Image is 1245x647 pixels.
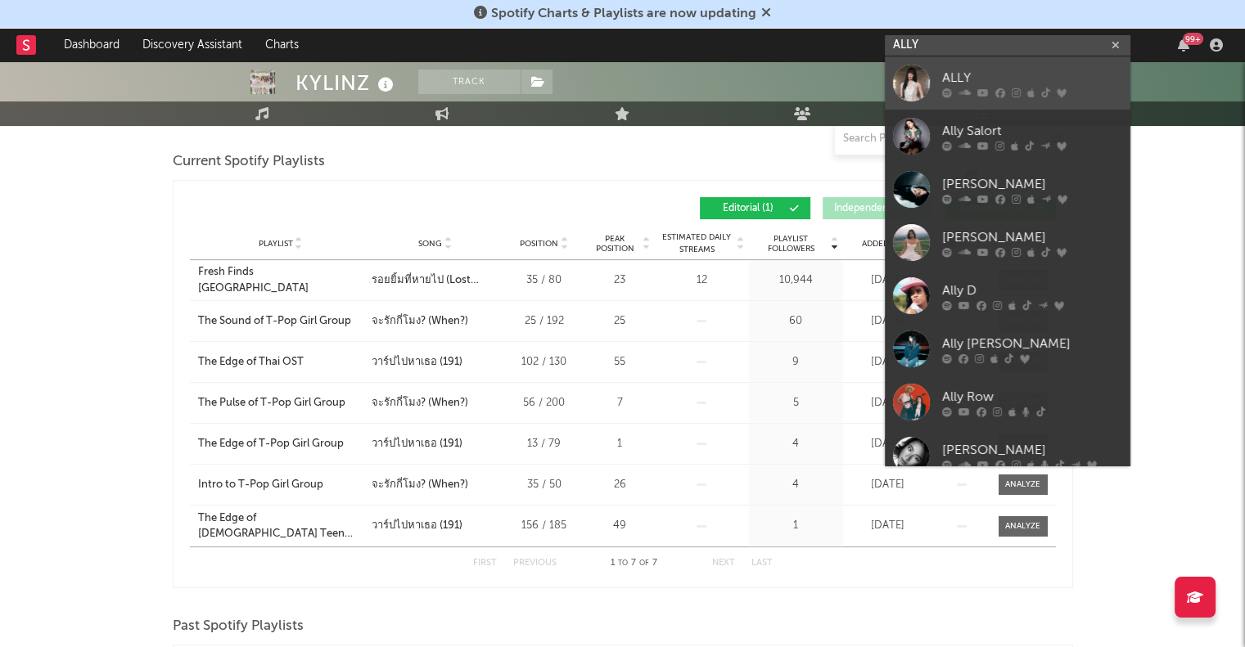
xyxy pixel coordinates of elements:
[753,354,839,371] div: 9
[847,477,929,493] div: [DATE]
[372,518,462,534] div: วาร์ปไปหาเธอ (191)
[753,272,839,289] div: 10,944
[885,35,1130,56] input: Search for artists
[942,334,1122,353] div: Ally [PERSON_NAME]
[710,204,786,213] span: Editorial ( 1 )
[491,7,756,20] span: Spotify Charts & Playlists are now updating
[1178,38,1189,52] button: 99+
[942,387,1122,407] div: Ally Row
[942,121,1122,141] div: Ally Salort
[942,281,1122,300] div: Ally D
[198,477,323,493] div: Intro to T-Pop Girl Group
[753,477,839,493] div: 4
[372,395,468,411] div: จะรักกี่โมง? (When?)
[513,559,557,568] button: Previous
[507,354,581,371] div: 102 / 130
[418,239,442,249] span: Song
[198,313,351,330] div: The Sound of T-Pop Girl Group
[847,518,929,534] div: [DATE]
[761,7,771,20] span: Dismiss
[589,313,651,330] div: 25
[507,313,581,330] div: 25 / 192
[700,197,810,219] button: Editorial(1)
[254,29,310,61] a: Charts
[173,152,325,172] span: Current Spotify Playlists
[885,322,1130,375] a: Ally [PERSON_NAME]
[885,110,1130,163] a: Ally Salort
[589,395,651,411] div: 7
[823,197,933,219] button: Independent(0)
[753,395,839,411] div: 5
[834,123,1039,155] input: Search Playlists/Charts
[753,234,829,254] span: Playlist Followers
[1183,33,1203,45] div: 99 +
[589,518,651,534] div: 49
[847,395,929,411] div: [DATE]
[589,436,651,452] div: 1
[589,234,641,254] span: Peak Position
[198,264,363,296] a: Fresh Finds [GEOGRAPHIC_DATA]
[942,174,1122,194] div: [PERSON_NAME]
[372,436,462,452] div: วาร์ปไปหาเธอ (191)
[833,204,909,213] span: Independent ( 0 )
[885,269,1130,322] a: Ally D
[942,227,1122,247] div: [PERSON_NAME]
[372,272,499,289] div: รอยยิ้มที่หายไป (Lost Smile)
[589,554,679,573] div: 1 7 7
[751,559,773,568] button: Last
[372,477,468,493] div: จะรักกี่โมง? (When?)
[885,429,1130,482] a: [PERSON_NAME]
[259,239,293,249] span: Playlist
[372,354,462,371] div: วาร์ปไปหาเธอ (191)
[862,239,904,249] span: Added On
[507,395,581,411] div: 56 / 200
[885,216,1130,269] a: [PERSON_NAME]
[418,70,521,94] button: Track
[198,354,304,371] div: The Edge of Thai OST
[131,29,254,61] a: Discovery Assistant
[520,239,558,249] span: Position
[589,477,651,493] div: 26
[847,272,929,289] div: [DATE]
[753,313,839,330] div: 60
[507,518,581,534] div: 156 / 185
[198,395,345,411] div: The Pulse of T-Pop Girl Group
[847,313,929,330] div: [DATE]
[372,313,468,330] div: จะรักกี่โมง? (When?)
[659,231,735,256] span: Estimated Daily Streams
[507,436,581,452] div: 13 / 79
[589,354,651,371] div: 55
[712,559,735,568] button: Next
[753,436,839,452] div: 4
[885,56,1130,110] a: ALLY
[507,272,581,289] div: 35 / 80
[198,436,363,452] a: The Edge of T-Pop Girl Group
[198,395,363,411] a: The Pulse of T-Pop Girl Group
[942,440,1122,460] div: [PERSON_NAME]
[52,29,131,61] a: Dashboard
[198,477,363,493] a: Intro to T-Pop Girl Group
[198,436,344,452] div: The Edge of T-Pop Girl Group
[942,68,1122,88] div: ALLY
[639,559,649,567] span: of
[847,436,929,452] div: [DATE]
[173,617,304,636] span: Past Spotify Playlists
[589,272,651,289] div: 23
[198,510,363,542] a: The Edge of [DEMOGRAPHIC_DATA] Teen Pop
[198,354,363,371] a: The Edge of Thai OST
[659,272,745,289] div: 12
[198,313,363,330] a: The Sound of T-Pop Girl Group
[473,559,497,568] button: First
[847,354,929,371] div: [DATE]
[618,559,628,567] span: to
[753,518,839,534] div: 1
[885,375,1130,429] a: Ally Row
[885,163,1130,216] a: [PERSON_NAME]
[295,70,398,97] div: KYLINZ
[507,477,581,493] div: 35 / 50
